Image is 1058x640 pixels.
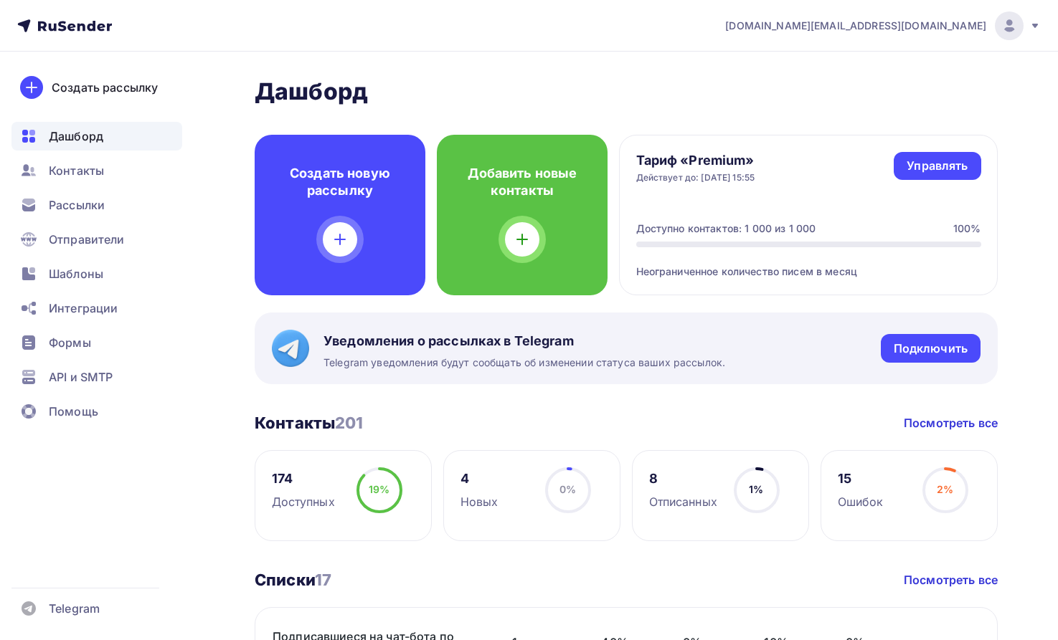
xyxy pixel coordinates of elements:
[636,172,755,183] div: Действует до: [DATE] 15:55
[11,225,182,254] a: Отправители
[52,79,158,96] div: Создать рассылку
[725,19,986,33] span: [DOMAIN_NAME][EMAIL_ADDRESS][DOMAIN_NAME]
[335,414,363,432] span: 201
[636,247,981,279] div: Неограниченное количество писем в месяц
[49,403,98,420] span: Помощь
[315,570,331,589] span: 17
[838,493,884,510] div: Ошибок
[323,333,725,350] span: Уведомления о рассылках в Telegram
[838,470,884,487] div: 15
[937,483,953,495] span: 2%
[49,128,103,145] span: Дашборд
[907,158,968,174] div: Управлять
[904,571,998,588] a: Посмотреть все
[49,334,91,351] span: Формы
[11,259,182,288] a: Шаблоны
[272,470,335,487] div: 174
[11,328,182,357] a: Формы
[49,600,100,617] span: Telegram
[49,231,125,248] span: Отправители
[649,470,717,487] div: 8
[636,221,816,236] div: Доступно контактов: 1 000 из 1 000
[11,122,182,151] a: Дашборд
[49,368,113,386] span: API и SMTP
[904,414,998,431] a: Посмотреть все
[49,196,105,214] span: Рассылки
[255,77,998,106] h2: Дашборд
[255,413,364,433] h3: Контакты
[460,165,585,199] h4: Добавить новые контакты
[725,11,1041,40] a: [DOMAIN_NAME][EMAIL_ADDRESS][DOMAIN_NAME]
[559,483,576,495] span: 0%
[636,152,755,169] h4: Тариф «Premium»
[11,191,182,219] a: Рассылки
[49,162,104,179] span: Контакты
[953,221,981,236] div: 100%
[278,165,402,199] h4: Создать новую рассылку
[11,156,182,185] a: Контакты
[894,340,968,357] div: Подключить
[272,493,335,510] div: Доступных
[49,265,103,282] span: Шаблоны
[323,355,725,370] span: Telegram уведомления будут сообщать об изменении статуса ваших рассылок.
[649,493,717,510] div: Отписанных
[49,300,118,317] span: Интеграции
[460,493,499,510] div: Новых
[255,570,331,590] h3: Списки
[749,483,763,495] span: 1%
[460,470,499,487] div: 4
[369,483,389,495] span: 19%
